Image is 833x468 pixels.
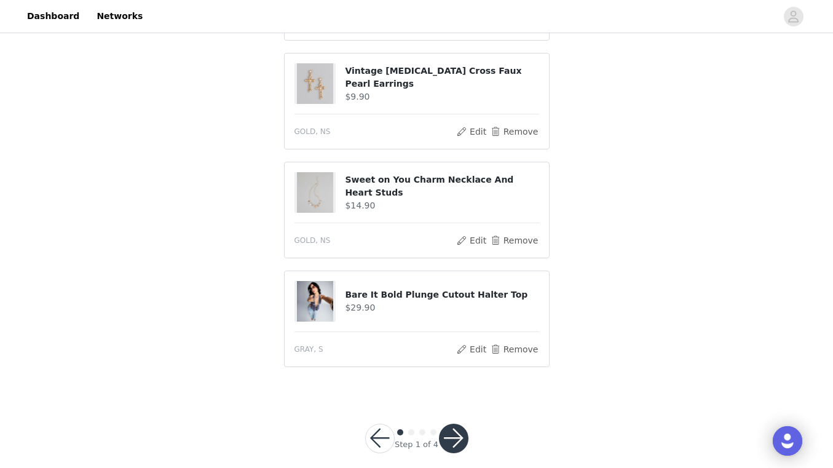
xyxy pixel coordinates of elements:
button: Remove [489,342,539,357]
h4: $14.90 [345,199,539,212]
button: Edit [456,233,488,248]
h4: Bare It Bold Plunge Cutout Halter Top [345,288,539,301]
div: avatar [788,7,799,26]
a: Dashboard [20,2,87,30]
div: Open Intercom Messenger [773,426,802,456]
img: Vintage Muse Cross Faux Pearl Earrings [297,63,333,104]
h4: Sweet on You Charm Necklace And Heart Studs [345,173,539,199]
button: Remove [489,124,539,139]
a: Networks [89,2,150,30]
h4: $29.90 [345,301,539,314]
span: GRAY, S [294,344,323,355]
button: Edit [456,124,488,139]
img: Sweet on You Charm Necklace And Heart Studs [297,172,333,213]
span: GOLD, NS [294,126,331,137]
h4: Vintage [MEDICAL_DATA] Cross Faux Pearl Earrings [345,65,539,90]
button: Edit [456,342,488,357]
div: Step 1 of 4 [395,438,438,451]
h4: $9.90 [345,90,539,103]
button: Remove [489,233,539,248]
span: GOLD, NS [294,235,331,246]
img: Bare It Bold Plunge Cutout Halter Top [297,281,333,322]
